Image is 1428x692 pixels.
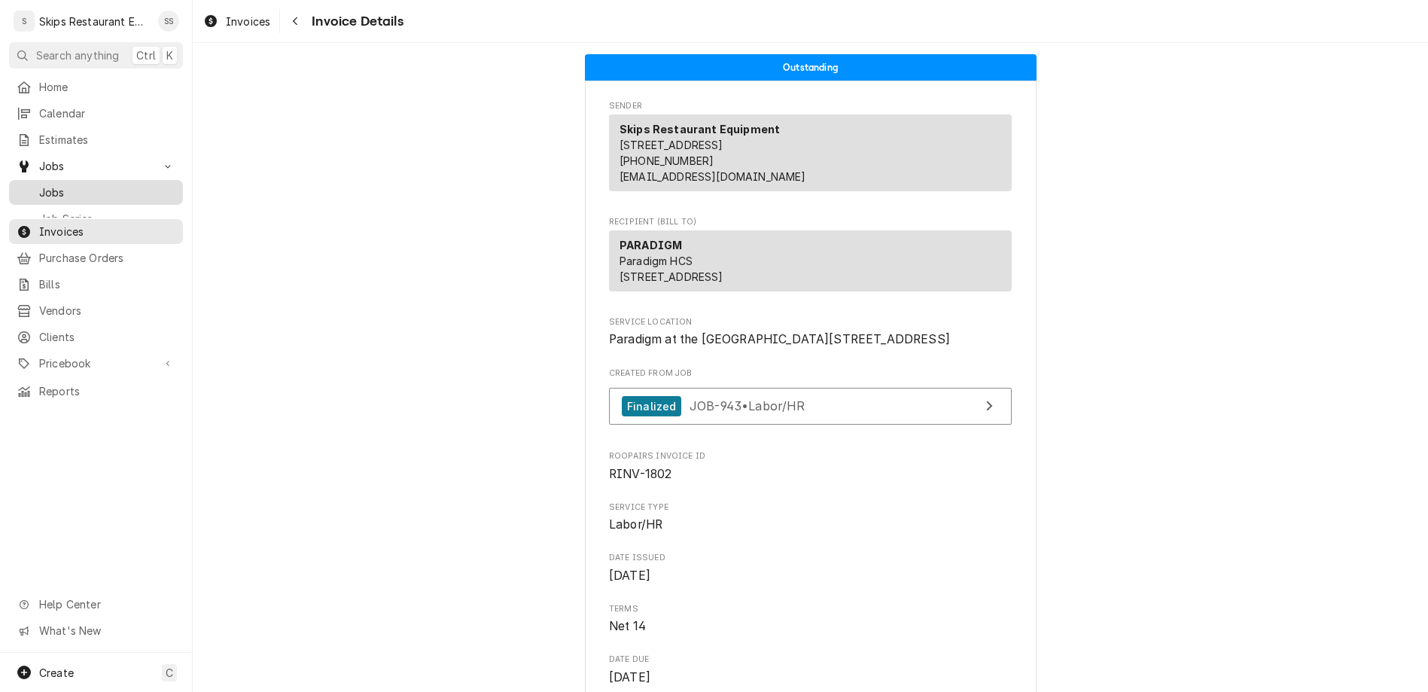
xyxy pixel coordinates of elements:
[39,224,175,239] span: Invoices
[609,669,1012,687] span: Date Due
[9,298,183,323] a: Vendors
[609,316,1012,328] span: Service Location
[609,501,1012,534] div: Service Type
[39,666,74,679] span: Create
[39,132,175,148] span: Estimates
[609,517,662,532] span: Labor/HR
[166,47,173,63] span: K
[609,501,1012,514] span: Service Type
[690,398,805,413] span: JOB-943 • Labor/HR
[620,123,780,136] strong: Skips Restaurant Equipment
[609,670,650,684] span: [DATE]
[609,316,1012,349] div: Service Location
[158,11,179,32] div: SS
[620,139,723,151] span: [STREET_ADDRESS]
[609,569,650,583] span: [DATE]
[609,603,1012,615] span: Terms
[609,114,1012,191] div: Sender
[226,14,270,29] span: Invoices
[39,355,153,371] span: Pricebook
[9,379,183,404] a: Reports
[39,211,175,227] span: Job Series
[39,14,150,29] div: Skips Restaurant Equipment
[609,603,1012,636] div: Terms
[14,11,35,32] div: S
[609,100,1012,198] div: Invoice Sender
[39,596,174,612] span: Help Center
[36,47,119,63] span: Search anything
[609,331,1012,349] span: Service Location
[39,158,153,174] span: Jobs
[609,467,671,481] span: RINV-1802
[585,54,1037,81] div: Status
[9,127,183,152] a: Estimates
[9,272,183,297] a: Bills
[609,100,1012,112] span: Sender
[620,255,723,283] span: Paradigm HCS [STREET_ADDRESS]
[609,619,646,633] span: Net 14
[609,552,1012,564] span: Date Issued
[609,216,1012,228] span: Recipient (Bill To)
[609,654,1012,666] span: Date Due
[609,230,1012,297] div: Recipient (Bill To)
[9,75,183,99] a: Home
[9,592,183,617] a: Go to Help Center
[609,552,1012,584] div: Date Issued
[609,216,1012,298] div: Invoice Recipient
[783,62,838,72] span: Outstanding
[9,245,183,270] a: Purchase Orders
[609,367,1012,432] div: Created From Job
[609,654,1012,686] div: Date Due
[39,383,175,399] span: Reports
[166,665,173,681] span: C
[609,388,1012,425] a: View Job
[609,465,1012,483] span: Roopairs Invoice ID
[9,42,183,69] button: Search anythingCtrlK
[39,79,175,95] span: Home
[622,396,681,416] div: Finalized
[9,219,183,244] a: Invoices
[609,332,950,346] span: Paradigm at the [GEOGRAPHIC_DATA][STREET_ADDRESS]
[9,351,183,376] a: Go to Pricebook
[609,367,1012,380] span: Created From Job
[9,618,183,643] a: Go to What's New
[9,180,183,205] a: Jobs
[39,105,175,121] span: Calendar
[197,9,276,34] a: Invoices
[39,303,175,319] span: Vendors
[136,47,156,63] span: Ctrl
[609,516,1012,534] span: Service Type
[39,250,175,266] span: Purchase Orders
[307,11,403,32] span: Invoice Details
[39,329,175,345] span: Clients
[609,114,1012,197] div: Sender
[39,623,174,639] span: What's New
[620,239,682,251] strong: PARADIGM
[609,567,1012,585] span: Date Issued
[609,450,1012,483] div: Roopairs Invoice ID
[609,230,1012,291] div: Recipient (Bill To)
[620,154,714,167] a: [PHONE_NUMBER]
[39,184,175,200] span: Jobs
[609,450,1012,462] span: Roopairs Invoice ID
[9,154,183,178] a: Go to Jobs
[158,11,179,32] div: Shan Skipper's Avatar
[609,617,1012,636] span: Terms
[9,206,183,231] a: Job Series
[9,101,183,126] a: Calendar
[9,325,183,349] a: Clients
[39,276,175,292] span: Bills
[620,170,805,183] a: [EMAIL_ADDRESS][DOMAIN_NAME]
[283,9,307,33] button: Navigate back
